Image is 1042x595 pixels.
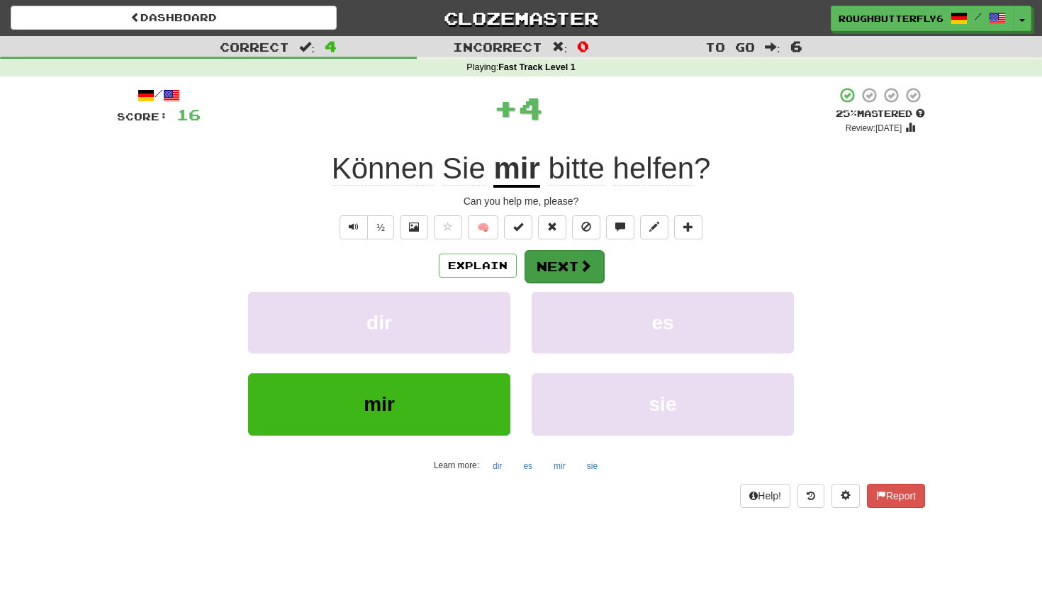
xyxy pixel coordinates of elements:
span: 0 [577,38,589,55]
button: Play sentence audio (ctl+space) [340,215,368,239]
span: 25 % [836,108,857,119]
strong: Fast Track Level 1 [498,62,576,72]
button: Ignore sentence (alt+i) [572,215,600,239]
button: Help! [740,484,790,508]
span: 16 [177,106,201,123]
button: Explain [439,254,517,278]
span: mir [364,393,395,415]
span: Score: [117,110,168,123]
span: : [552,41,568,53]
button: Add to collection (alt+a) [674,215,702,239]
a: RoughButterfly631 / [831,6,1014,31]
button: sie [579,455,605,477]
button: es [515,455,540,477]
button: mir [248,373,510,435]
span: es [651,312,673,334]
button: 🧠 [468,215,498,239]
button: Show image (alt+x) [400,215,428,239]
button: Set this sentence to 100% Mastered (alt+m) [504,215,532,239]
small: Review: [DATE] [846,123,902,133]
span: Können [332,152,435,186]
span: 4 [325,38,337,55]
button: mir [546,455,573,477]
button: Round history (alt+y) [797,484,824,508]
div: Mastered [836,108,925,120]
button: ½ [367,215,394,239]
div: Text-to-speech controls [337,215,394,239]
span: : [299,41,315,53]
button: Edit sentence (alt+d) [640,215,668,239]
button: Next [525,250,604,283]
small: Learn more: [434,460,479,470]
span: Sie [442,152,486,186]
span: Incorrect [453,40,542,54]
button: Favorite sentence (alt+f) [434,215,462,239]
div: Can you help me, please? [117,194,925,208]
span: Correct [220,40,289,54]
span: 4 [518,90,543,125]
span: RoughButterfly631 [839,12,943,25]
span: 6 [790,38,802,55]
u: mir [493,152,539,188]
a: Dashboard [11,6,337,30]
a: Clozemaster [358,6,684,30]
span: bitte [549,152,605,186]
span: dir [366,312,392,334]
span: helfen [613,152,694,186]
button: sie [532,373,794,435]
span: ? [540,152,711,186]
button: es [532,292,794,353]
span: sie [649,393,677,415]
span: + [493,86,518,129]
button: dir [248,292,510,353]
button: Report [867,484,925,508]
button: Discuss sentence (alt+u) [606,215,634,239]
span: / [975,11,982,21]
button: Reset to 0% Mastered (alt+r) [538,215,566,239]
button: dir [485,455,510,477]
div: / [117,86,201,104]
span: : [765,41,780,53]
span: To go [705,40,755,54]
